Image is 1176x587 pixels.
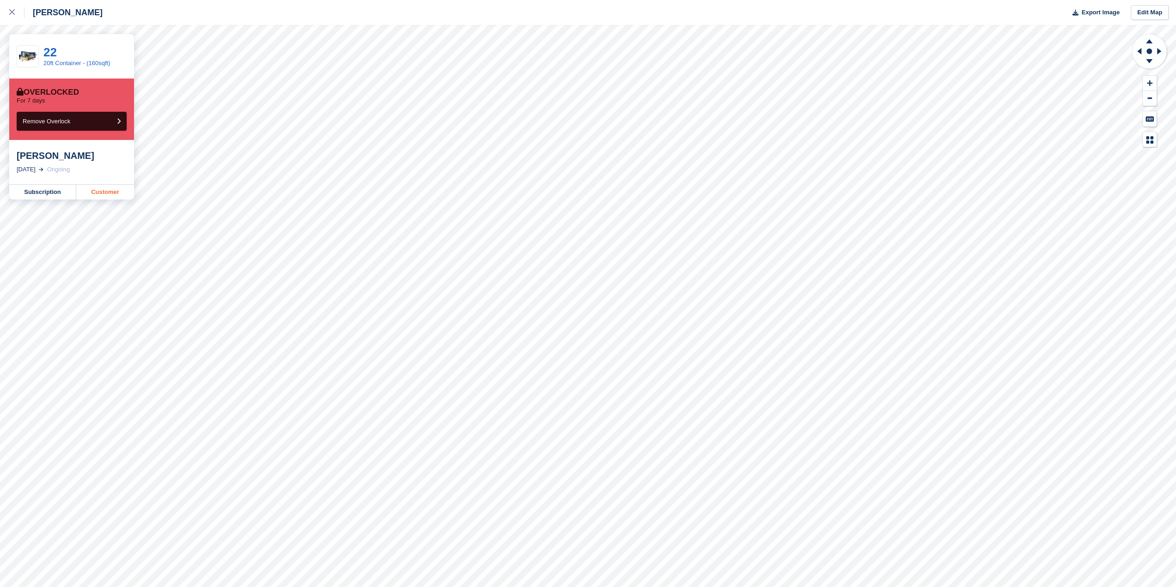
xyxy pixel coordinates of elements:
[1131,5,1169,20] a: Edit Map
[23,118,70,125] span: Remove Overlock
[17,48,38,65] img: 20-ft-container.jpg
[47,165,70,174] div: Ongoing
[1143,111,1157,127] button: Keyboard Shortcuts
[1081,8,1119,17] span: Export Image
[17,112,127,131] button: Remove Overlock
[1143,91,1157,106] button: Zoom Out
[1143,76,1157,91] button: Zoom In
[1067,5,1120,20] button: Export Image
[76,185,134,200] a: Customer
[17,165,36,174] div: [DATE]
[39,168,43,171] img: arrow-right-light-icn-cde0832a797a2874e46488d9cf13f60e5c3a73dbe684e267c42b8395dfbc2abf.svg
[17,150,127,161] div: [PERSON_NAME]
[43,45,57,59] a: 22
[9,185,76,200] a: Subscription
[24,7,103,18] div: [PERSON_NAME]
[1143,132,1157,147] button: Map Legend
[17,88,79,97] div: Overlocked
[43,60,110,67] a: 20ft Container - (160sqft)
[17,97,45,104] p: For 7 days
